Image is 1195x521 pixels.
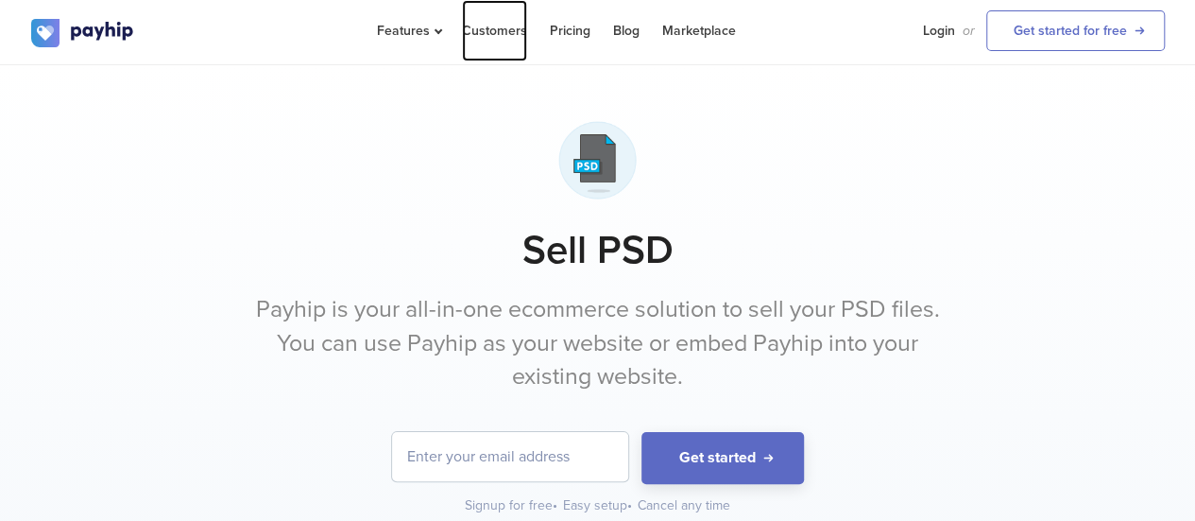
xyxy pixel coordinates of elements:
[31,227,1165,274] h1: Sell PSD
[563,496,634,515] div: Easy setup
[553,497,557,513] span: •
[550,113,645,208] img: psd-file-xjcgos20bpf346z3ruigrh.png
[641,432,804,484] button: Get started
[465,496,559,515] div: Signup for free
[377,23,439,39] span: Features
[986,10,1165,51] a: Get started for free
[244,293,952,394] p: Payhip is your all-in-one ecommerce solution to sell your PSD files. You can use Payhip as your w...
[392,432,628,481] input: Enter your email address
[31,19,135,47] img: logo.svg
[627,497,632,513] span: •
[638,496,730,515] div: Cancel any time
